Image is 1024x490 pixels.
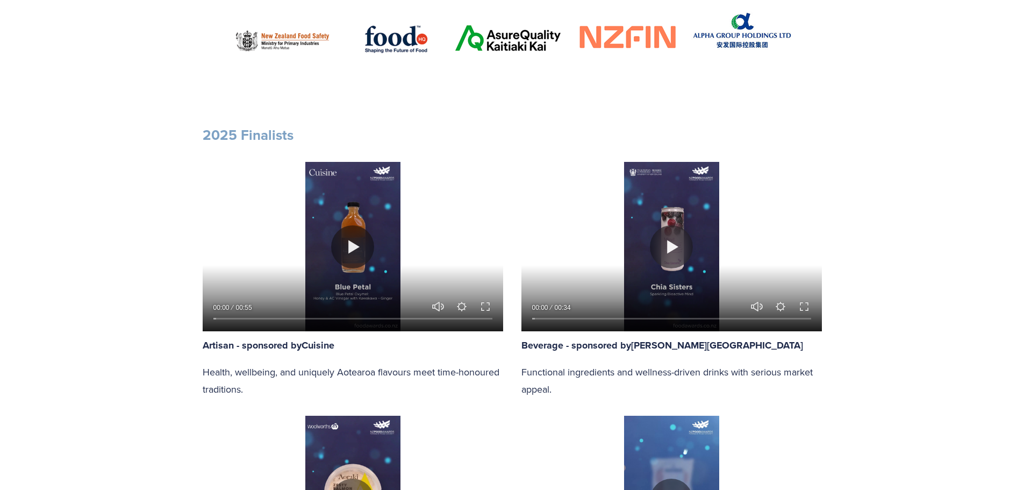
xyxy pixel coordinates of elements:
strong: 2025 Finalists [203,125,293,145]
p: Health, wellbeing, and uniquely Aotearoa flavours meet time-honoured traditions. [203,364,503,397]
div: Duration [232,302,255,313]
strong: [PERSON_NAME][GEOGRAPHIC_DATA] [631,338,803,352]
p: Functional ingredients and wellness-driven drinks with serious market appeal. [521,364,822,397]
div: Duration [551,302,574,313]
input: Seek [213,315,492,322]
div: Current time [213,302,232,313]
button: Play [331,225,374,268]
input: Seek [532,315,811,322]
strong: Cuisine [302,338,334,352]
button: Play [650,225,693,268]
strong: Beverage - sponsored by [521,338,631,352]
strong: Artisan - sponsored by [203,338,302,352]
a: [PERSON_NAME][GEOGRAPHIC_DATA] [631,338,803,352]
div: Current time [532,302,551,313]
a: Cuisine [302,338,334,352]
